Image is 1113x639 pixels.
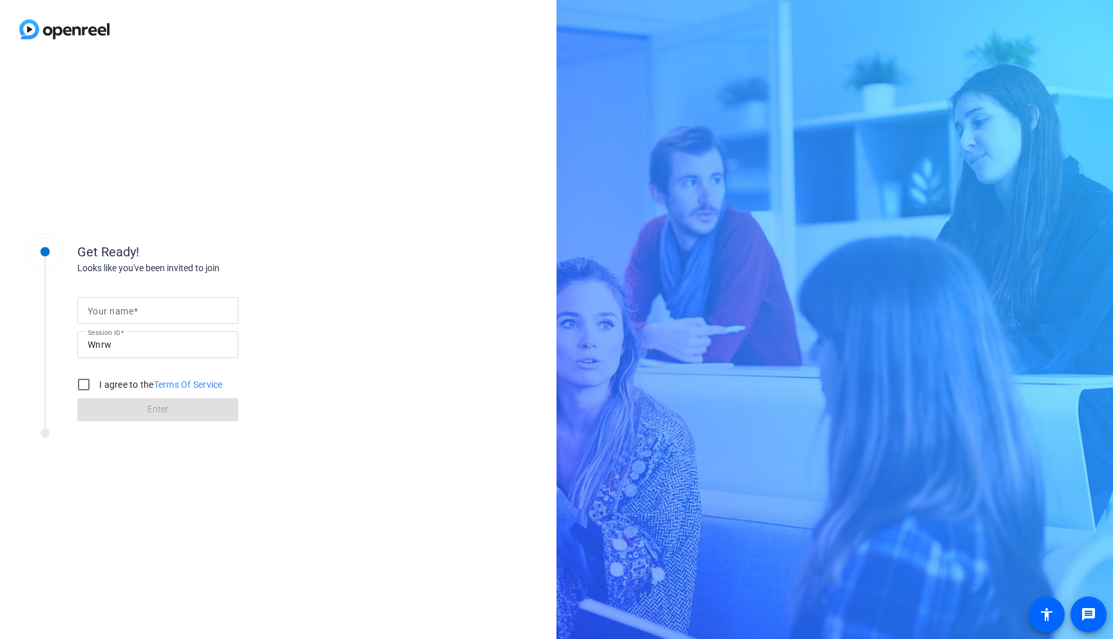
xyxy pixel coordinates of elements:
div: Get Ready! [77,242,335,262]
mat-label: Session ID [88,329,120,336]
mat-label: Your name [88,306,133,316]
a: Terms Of Service [154,379,223,390]
div: Looks like you've been invited to join [77,262,335,275]
mat-icon: accessibility [1039,607,1054,622]
label: I agree to the [97,378,223,391]
mat-icon: message [1081,607,1096,622]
